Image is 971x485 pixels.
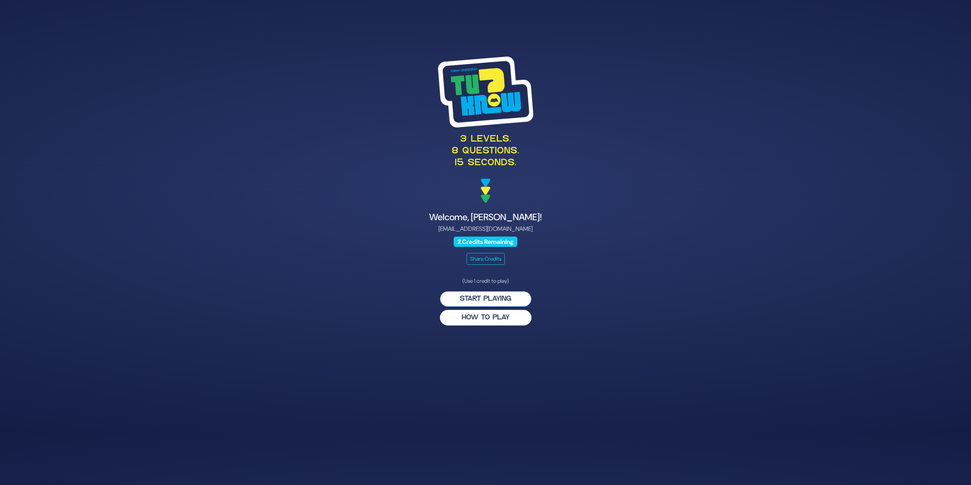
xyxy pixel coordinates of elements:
h4: Welcome, [PERSON_NAME]! [300,212,672,223]
p: 3 levels. 8 questions. 15 seconds. [300,134,672,169]
button: HOW TO PLAY [440,310,531,325]
button: Start Playing [440,291,531,307]
span: 2 Credits Remaining [454,237,518,247]
p: (Use 1 credit to play) [440,277,531,285]
img: decoration arrows [481,179,490,203]
img: Tournament Logo [438,56,533,127]
p: [EMAIL_ADDRESS][DOMAIN_NAME] [300,224,672,234]
button: Share Credits [467,253,505,265]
